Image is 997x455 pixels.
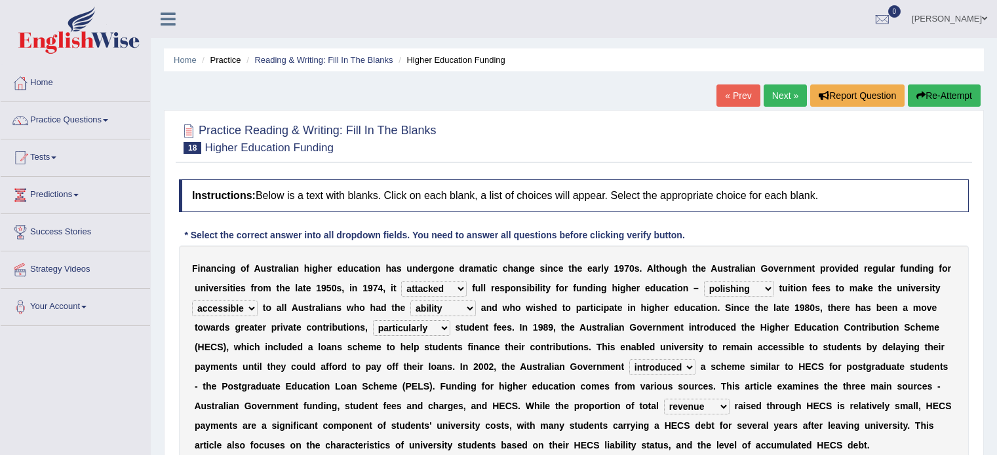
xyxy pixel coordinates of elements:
b: t [393,283,397,293]
b: r [731,263,734,274]
b: h [318,263,324,274]
b: i [222,263,224,274]
b: s [266,263,271,274]
b: n [200,283,206,293]
b: d [418,263,423,274]
b: 7 [624,263,629,274]
b: t [271,263,275,274]
b: o [768,263,773,274]
b: i [743,263,745,274]
b: g [230,263,236,274]
b: y [604,263,609,274]
h4: Below is a text with blanks. Click on each blank, a list of choices will appear. Select the appro... [179,179,969,212]
b: i [929,283,932,293]
b: l [538,283,540,293]
a: Home [174,55,197,65]
b: a [593,263,598,274]
b: g [601,283,607,293]
b: 1 [316,283,321,293]
b: e [337,263,342,274]
b: e [868,283,873,293]
b: e [867,263,872,274]
b: r [219,283,222,293]
b: o [796,283,802,293]
b: t [277,283,280,293]
b: s [336,302,342,313]
b: s [540,263,545,274]
b: f [939,263,942,274]
b: n [352,283,358,293]
b: n [806,263,812,274]
b: r [921,283,924,293]
b: e [815,283,821,293]
b: g [676,263,682,274]
b: e [323,263,328,274]
b: u [406,263,412,274]
b: u [655,283,661,293]
b: e [801,263,806,274]
div: * Select the correct answer into all dropdown fields. You need to answer all questions before cli... [179,228,690,242]
b: e [645,283,650,293]
b: i [323,302,326,313]
b: g [928,263,934,274]
b: h [395,302,401,313]
b: i [490,263,492,274]
b: t [543,283,546,293]
b: y [545,283,551,293]
a: Next » [764,84,807,107]
b: h [612,283,617,293]
a: Home [1,65,150,98]
b: n [787,263,793,274]
b: v [910,283,916,293]
b: n [750,263,756,274]
b: i [535,283,538,293]
b: v [773,263,779,274]
b: l [284,302,286,313]
small: Higher Education Funding [205,141,334,154]
b: r [784,263,787,274]
b: g [872,263,878,274]
b: t [303,283,306,293]
b: d [459,263,465,274]
b: 1 [614,263,619,274]
b: g [524,263,530,274]
b: w [347,302,354,313]
b: c [353,263,359,274]
b: t [791,283,794,293]
b: A [711,263,717,274]
a: Tests [1,139,150,172]
b: o [438,263,444,274]
b: e [848,263,853,274]
b: c [492,263,498,274]
b: n [486,302,492,313]
b: s [222,283,227,293]
b: a [376,302,381,313]
b: v [208,283,214,293]
b: s [241,283,246,293]
b: i [920,263,923,274]
b: h [304,263,310,274]
b: h [508,263,514,274]
b: i [840,263,842,274]
b: r [864,263,867,274]
b: n [224,263,230,274]
b: n [211,263,217,274]
b: a [513,263,518,274]
b: t [263,302,266,313]
b: i [674,283,677,293]
b: n [331,302,337,313]
b: f [246,263,250,274]
b: t [391,302,395,313]
b: n [412,263,418,274]
b: b [529,283,535,293]
b: i [286,263,288,274]
b: f [812,283,815,293]
b: n [443,263,449,274]
b: m [793,263,801,274]
b: e [449,263,454,274]
b: e [423,263,429,274]
b: o [677,283,683,293]
b: r [312,302,315,313]
b: s [924,283,929,293]
b: t [672,283,675,293]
